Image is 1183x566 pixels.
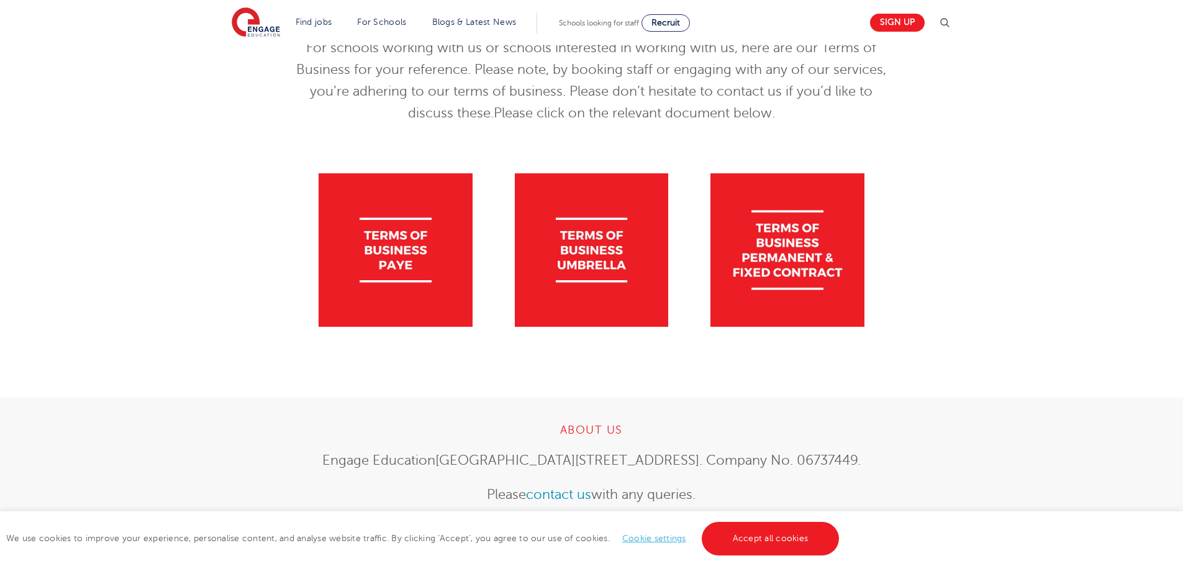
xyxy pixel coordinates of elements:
[641,14,690,32] a: Recruit
[622,534,686,543] a: Cookie settings
[287,422,896,437] h4: ABOUT US
[702,522,840,555] a: Accept all cookies
[6,534,842,543] span: We use cookies to improve your experience, personalise content, and analyse website traffic. By c...
[651,18,680,27] span: Recruit
[559,19,639,27] span: Schools looking for staff
[287,450,896,472] p: Engage Education[GEOGRAPHIC_DATA][STREET_ADDRESS]. Company No. 06737449.
[432,17,517,27] a: Blogs & Latest News
[310,62,886,121] span: y booking staff or engaging with any of our services, you’re adhering to our terms of business. P...
[526,487,591,502] a: contact us
[287,484,896,506] p: Please with any queries.
[296,17,332,27] a: Find jobs
[870,14,925,32] a: Sign up
[357,17,406,27] a: For Schools
[287,37,896,124] p: For schools working with us or schools interested in working with us, here are our Terms of Busin...
[232,7,280,39] img: Engage Education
